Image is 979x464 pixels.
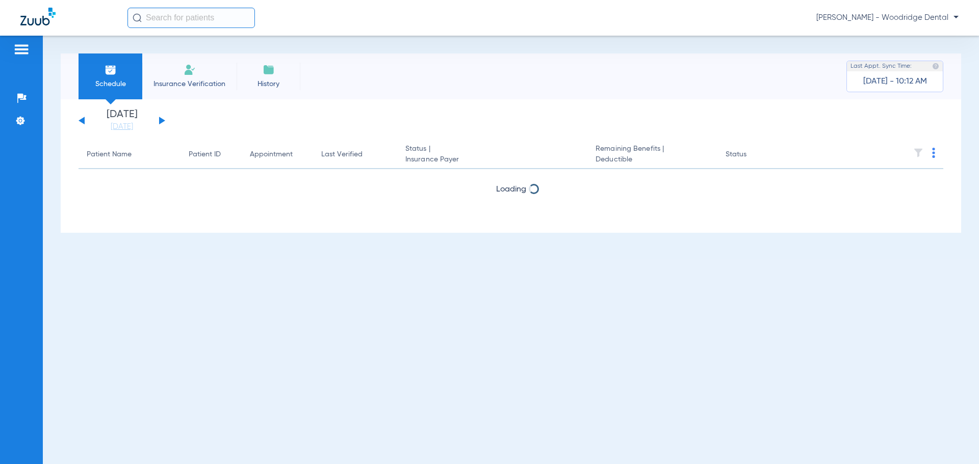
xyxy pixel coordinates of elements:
[851,61,912,71] span: Last Appt. Sync Time:
[244,79,293,89] span: History
[184,64,196,76] img: Manual Insurance Verification
[13,43,30,56] img: hamburger-icon
[263,64,275,76] img: History
[133,13,142,22] img: Search Icon
[397,141,587,169] th: Status |
[189,149,234,160] div: Patient ID
[20,8,56,25] img: Zuub Logo
[932,63,939,70] img: last sync help info
[127,8,255,28] input: Search for patients
[321,149,389,160] div: Last Verified
[87,149,172,160] div: Patient Name
[189,149,221,160] div: Patient ID
[913,148,923,158] img: filter.svg
[250,149,305,160] div: Appointment
[596,154,709,165] span: Deductible
[91,122,152,132] a: [DATE]
[496,185,526,194] span: Loading
[250,149,293,160] div: Appointment
[587,141,717,169] th: Remaining Benefits |
[87,149,132,160] div: Patient Name
[405,154,579,165] span: Insurance Payer
[932,148,935,158] img: group-dot-blue.svg
[816,13,959,23] span: [PERSON_NAME] - Woodridge Dental
[150,79,229,89] span: Insurance Verification
[91,110,152,132] li: [DATE]
[86,79,135,89] span: Schedule
[717,141,786,169] th: Status
[105,64,117,76] img: Schedule
[863,76,927,87] span: [DATE] - 10:12 AM
[321,149,363,160] div: Last Verified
